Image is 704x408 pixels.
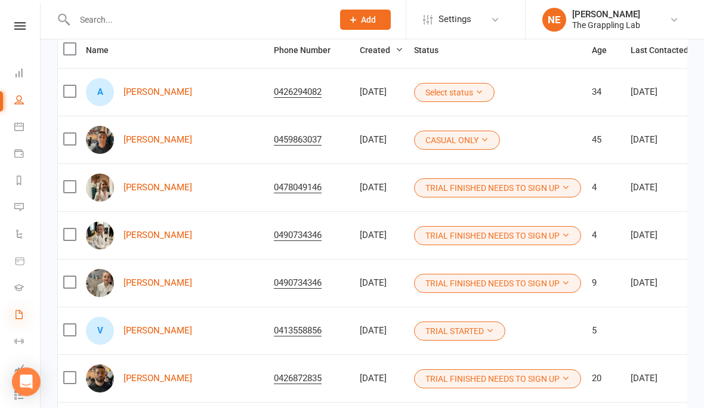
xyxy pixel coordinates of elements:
[439,6,471,33] span: Settings
[631,87,702,97] div: [DATE]
[360,373,403,384] div: [DATE]
[123,278,192,288] a: [PERSON_NAME]
[123,230,192,240] a: [PERSON_NAME]
[542,8,566,32] div: NE
[123,373,192,384] a: [PERSON_NAME]
[414,226,581,245] button: TRIAL FINISHED NEEDS TO SIGN UP
[360,135,403,145] div: [DATE]
[14,168,41,195] a: Reports
[592,373,620,384] div: 20
[592,45,620,55] span: Age
[123,135,192,145] a: [PERSON_NAME]
[86,126,114,154] img: Wayne
[360,87,403,97] div: [DATE]
[414,178,581,197] button: TRIAL FINISHED NEEDS TO SIGN UP
[14,115,41,141] a: Calendar
[592,230,620,240] div: 4
[631,230,702,240] div: [DATE]
[86,364,114,392] img: Carlos
[592,87,620,97] div: 34
[274,43,344,57] button: Phone Number
[360,43,403,57] button: Created
[631,278,702,288] div: [DATE]
[86,174,114,202] img: Alaia
[86,78,114,106] div: Andrew
[123,183,192,193] a: [PERSON_NAME]
[123,326,192,336] a: [PERSON_NAME]
[86,43,122,57] button: Name
[361,15,376,24] span: Add
[360,326,403,336] div: [DATE]
[592,135,620,145] div: 45
[414,369,581,388] button: TRIAL FINISHED NEEDS TO SIGN UP
[592,326,620,336] div: 5
[414,83,495,102] button: Select status
[360,45,403,55] span: Created
[340,10,391,30] button: Add
[592,183,620,193] div: 4
[71,11,325,28] input: Search...
[631,135,702,145] div: [DATE]
[274,45,344,55] span: Phone Number
[86,317,114,345] div: Vinh
[360,183,403,193] div: [DATE]
[14,141,41,168] a: Payments
[572,9,640,20] div: [PERSON_NAME]
[14,88,41,115] a: People
[592,278,620,288] div: 9
[414,45,452,55] span: Status
[631,45,702,55] span: Last Contacted
[123,87,192,97] a: [PERSON_NAME]
[360,278,403,288] div: [DATE]
[86,269,114,297] img: Vasilije
[86,45,122,55] span: Name
[14,61,41,88] a: Dashboard
[572,20,640,30] div: The Grappling Lab
[14,249,41,276] a: Product Sales
[360,230,403,240] div: [DATE]
[414,322,505,341] button: TRIAL STARTED
[86,221,114,249] img: Vitomir
[414,274,581,293] button: TRIAL FINISHED NEEDS TO SIGN UP
[592,43,620,57] button: Age
[631,43,702,57] button: Last Contacted
[631,183,702,193] div: [DATE]
[12,367,41,396] div: Open Intercom Messenger
[414,131,500,150] button: CASUAL ONLY
[414,43,452,57] button: Status
[14,356,41,383] a: Assessments
[631,373,702,384] div: [DATE]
